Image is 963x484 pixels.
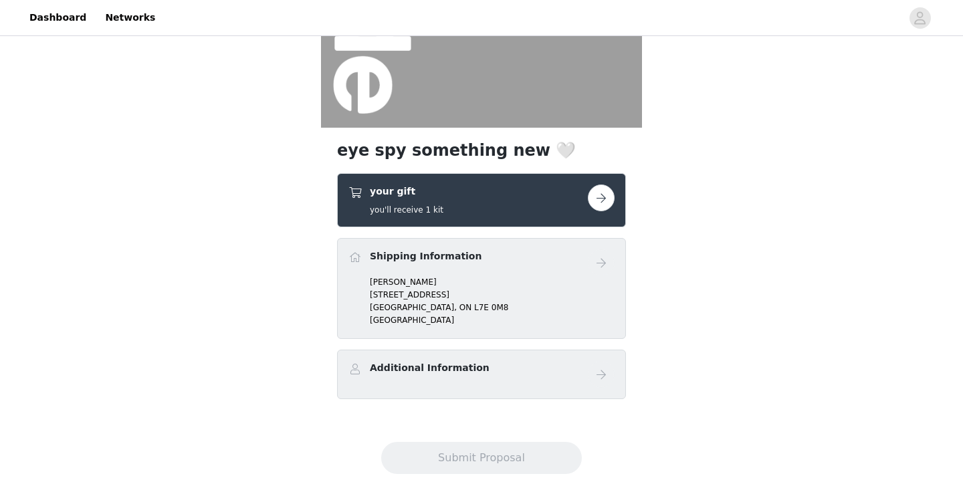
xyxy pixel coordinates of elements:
h4: Shipping Information [370,249,481,263]
button: Submit Proposal [381,442,581,474]
div: Shipping Information [337,238,626,339]
div: avatar [914,7,926,29]
h5: you'll receive 1 kit [370,204,443,216]
div: your gift [337,173,626,227]
p: [GEOGRAPHIC_DATA] [370,314,615,326]
h1: eye spy something new 🤍 [337,138,626,162]
h4: your gift [370,185,443,199]
a: Networks [97,3,163,33]
a: Dashboard [21,3,94,33]
span: ON [459,303,471,312]
span: L7E 0M8 [474,303,508,312]
p: [PERSON_NAME] [370,276,615,288]
p: [STREET_ADDRESS] [370,289,615,301]
div: Additional Information [337,350,626,399]
h4: Additional Information [370,361,490,375]
span: [GEOGRAPHIC_DATA], [370,303,457,312]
